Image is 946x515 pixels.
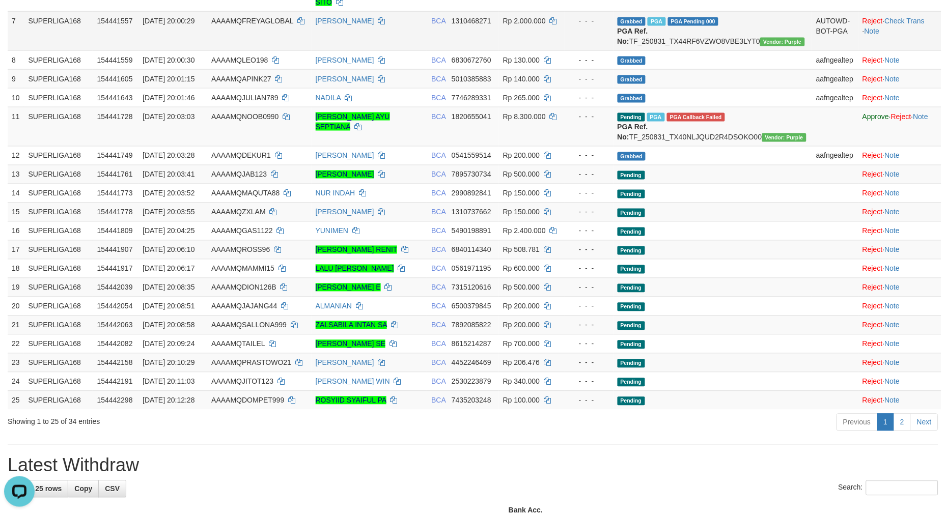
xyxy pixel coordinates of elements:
span: Copy 7895730734 to clipboard [452,170,491,179]
div: - - - [569,301,609,311]
span: [DATE] 20:03:55 [143,208,194,216]
span: [DATE] 20:01:46 [143,94,194,102]
a: NADILA [316,94,341,102]
span: AAAAMQAPINK27 [211,75,271,83]
a: Reject [862,246,883,254]
span: Rp 206.476 [503,359,540,367]
span: AAAAMQLEO198 [211,56,268,64]
span: 154442039 [97,283,132,292]
span: [DATE] 20:08:35 [143,283,194,292]
div: - - - [569,395,609,406]
span: [DATE] 20:08:51 [143,302,194,310]
span: BCA [431,189,446,197]
a: Previous [837,414,877,431]
span: Copy 7315120616 to clipboard [452,283,491,292]
span: Rp 200.000 [503,302,540,310]
a: Reject [862,227,883,235]
a: Reject [862,302,883,310]
a: Note [885,246,900,254]
span: [DATE] 20:12:28 [143,396,194,405]
span: 154441809 [97,227,132,235]
span: PGA Error [667,113,725,122]
td: · [858,165,941,184]
h1: Latest Withdraw [8,455,938,476]
td: SUPERLIGA168 [24,203,93,221]
a: [PERSON_NAME] [316,359,374,367]
span: Pending [618,227,645,236]
span: 154442191 [97,378,132,386]
span: Rp 130.000 [503,56,540,64]
span: Grabbed [618,17,646,26]
span: BCA [431,302,446,310]
td: 14 [8,184,24,203]
div: - - - [569,320,609,330]
input: Search: [866,480,938,496]
span: Copy 7892085822 to clipboard [452,321,491,329]
td: 17 [8,240,24,259]
span: Copy 7746289331 to clipboard [452,94,491,102]
span: Pending [618,322,645,330]
a: Note [885,378,900,386]
span: BCA [431,265,446,273]
a: Check Trans [885,17,925,25]
span: Copy 1310737662 to clipboard [452,208,491,216]
span: AAAAMQDION126B [211,283,276,292]
span: 154441773 [97,189,132,197]
td: · [858,50,941,69]
a: Approve [862,112,889,121]
a: [PERSON_NAME] RENIT [316,246,398,254]
a: CSV [98,480,126,498]
td: SUPERLIGA168 [24,278,93,297]
div: - - - [569,74,609,84]
span: Copy 1310468271 to clipboard [452,17,491,25]
td: · · [858,107,941,146]
td: TF_250831_TX40NLJQUD2R4DSOKO00 [614,107,813,146]
td: · [858,221,941,240]
span: Copy 2990892841 to clipboard [452,189,491,197]
a: NUR INDAH [316,189,355,197]
td: 23 [8,353,24,372]
a: Reject [862,189,883,197]
a: [PERSON_NAME] [316,152,374,160]
span: Copy 0561971195 to clipboard [452,265,491,273]
a: Reject [862,152,883,160]
td: · [858,203,941,221]
td: 24 [8,372,24,391]
span: Copy 6500379845 to clipboard [452,302,491,310]
span: [DATE] 20:03:03 [143,112,194,121]
span: Pending [618,397,645,406]
td: · [858,353,941,372]
span: [DATE] 20:09:24 [143,340,194,348]
span: [DATE] 20:00:30 [143,56,194,64]
a: Reject [862,378,883,386]
span: Copy 4452246469 to clipboard [452,359,491,367]
a: [PERSON_NAME] [316,17,374,25]
span: Copy [74,485,92,493]
span: [DATE] 20:08:58 [143,321,194,329]
td: SUPERLIGA168 [24,221,93,240]
span: Copy 8615214287 to clipboard [452,340,491,348]
span: [DATE] 20:11:03 [143,378,194,386]
td: 18 [8,259,24,278]
a: [PERSON_NAME] [316,170,374,179]
span: Rp 100.000 [503,396,540,405]
td: 13 [8,165,24,184]
span: 154441907 [97,246,132,254]
span: 154442298 [97,396,132,405]
span: BCA [431,208,446,216]
a: LALU [PERSON_NAME] [316,265,394,273]
div: - - - [569,377,609,387]
span: BCA [431,17,446,25]
td: 19 [8,278,24,297]
td: 7 [8,11,24,50]
span: BCA [431,170,446,179]
span: Rp 500.000 [503,170,540,179]
span: AAAAMQDEKUR1 [211,152,271,160]
a: Reject [862,208,883,216]
td: · · [858,11,941,50]
span: AAAAMQJAB123 [211,170,267,179]
span: [DATE] 20:06:10 [143,246,194,254]
button: Open LiveChat chat widget [4,4,35,35]
a: Note [885,340,900,348]
span: BCA [431,246,446,254]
